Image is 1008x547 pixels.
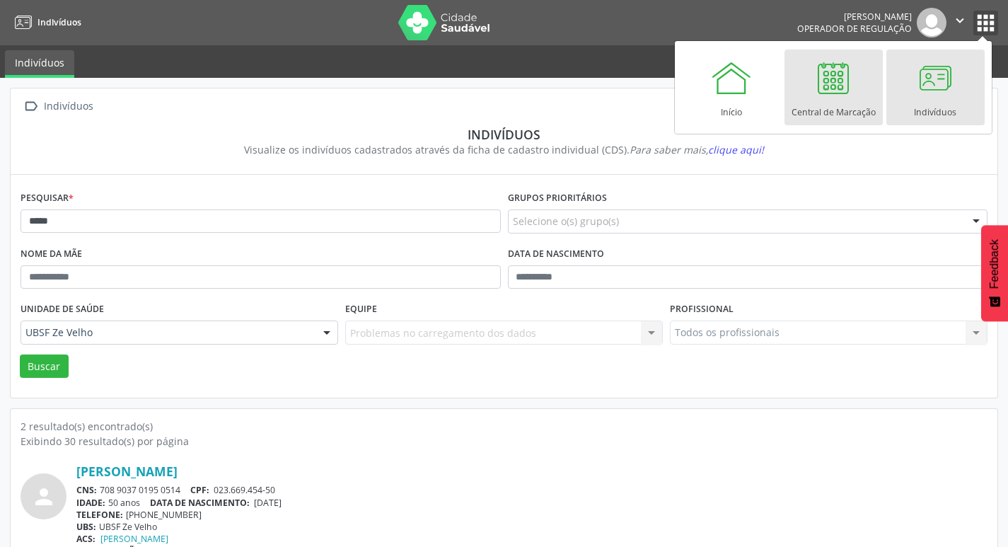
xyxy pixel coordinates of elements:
[76,533,95,545] span: ACS:
[25,326,309,340] span: UBSF Ze Velho
[630,143,764,156] i: Para saber mais,
[76,484,987,496] div: 708 9037 0195 0514
[37,16,81,28] span: Indivíduos
[5,50,74,78] a: Indivíduos
[21,419,987,434] div: 2 resultado(s) encontrado(s)
[508,243,604,265] label: Data de nascimento
[946,8,973,38] button: 
[76,521,987,533] div: UBSF Ze Velho
[513,214,619,229] span: Selecione o(s) grupo(s)
[683,50,781,125] a: Início
[190,484,209,496] span: CPF:
[41,96,95,117] div: Indivíduos
[76,497,987,509] div: 50 anos
[150,497,250,509] span: DATA DE NASCIMENTO:
[952,13,968,28] i: 
[797,23,912,35] span: Operador de regulação
[21,299,104,321] label: Unidade de saúde
[886,50,985,125] a: Indivíduos
[254,497,282,509] span: [DATE]
[988,239,1001,289] span: Feedback
[21,434,987,449] div: Exibindo 30 resultado(s) por página
[76,509,987,521] div: [PHONE_NUMBER]
[76,509,123,521] span: TELEFONE:
[973,11,998,35] button: apps
[30,142,978,157] div: Visualize os indivíduos cadastrados através da ficha de cadastro individual (CDS).
[917,8,946,38] img: img
[76,484,97,496] span: CNS:
[21,243,82,265] label: Nome da mãe
[708,143,764,156] span: clique aqui!
[214,484,275,496] span: 023.669.454-50
[21,96,95,117] a:  Indivíduos
[345,299,377,321] label: Equipe
[981,225,1008,321] button: Feedback - Mostrar pesquisa
[784,50,883,125] a: Central de Marcação
[10,11,81,34] a: Indivíduos
[100,533,168,545] a: [PERSON_NAME]
[76,521,96,533] span: UBS:
[508,188,607,209] label: Grupos prioritários
[670,299,734,321] label: Profissional
[76,497,105,509] span: IDADE:
[21,96,41,117] i: 
[21,188,74,209] label: Pesquisar
[30,127,978,142] div: Indivíduos
[20,355,69,379] button: Buscar
[797,11,912,23] div: [PERSON_NAME]
[76,463,178,479] a: [PERSON_NAME]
